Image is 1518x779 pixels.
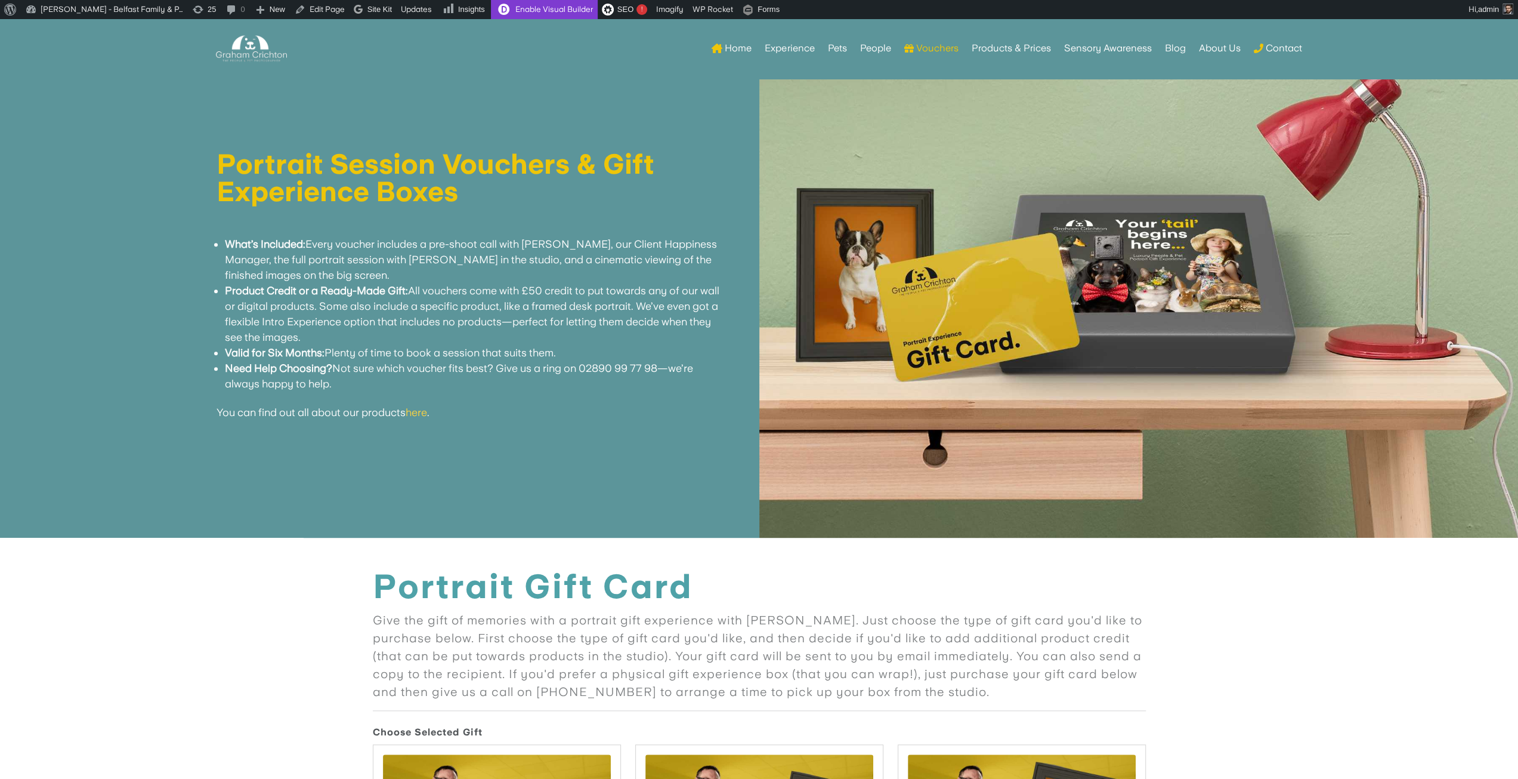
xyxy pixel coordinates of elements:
[645,374,873,396] h5: Portrait Session Experience with Small Gift Frame
[645,455,873,469] p: Price: £175.00
[373,29,1146,69] h1: Portrait Gift Card
[225,345,729,361] li: Plenty of time to book a session that suits them.
[712,25,752,72] a: Home
[898,577,951,591] label: Your Email
[1164,25,1185,72] a: Blog
[383,374,611,385] h5: Portrait Session Experience
[645,401,873,450] p: Includes the session, a 8x6" printed photograph of your favourite image + £50 product credit to p...
[373,561,1146,572] h5: Your Details
[1063,25,1151,72] a: Sensory Awareness
[1478,5,1499,14] span: admin
[225,236,729,283] li: Every voucher includes a pre-shoot call with [PERSON_NAME], our Client Happiness Manager, the ful...
[397,634,554,648] label: Send gift card to the recipient?
[635,577,731,591] label: Your Mobile Phone
[225,362,332,374] strong: Need Help Choosing?
[225,346,324,359] strong: Valid for Six Months:
[373,500,535,511] strong: Add Additional Product Credit
[645,217,873,369] img: Thumbnail
[217,406,429,418] span: You can find out all about our products .
[367,5,392,14] span: Site Kit
[860,25,891,72] a: People
[225,284,408,297] strong: Product Credit or a Ready-Made Gift:
[383,431,611,445] p: Price: £100.00
[636,4,647,15] div: !
[426,766,456,777] strong: £0.00
[908,217,1136,369] img: Thumbnail
[373,749,1146,760] h5: Payment Details
[216,32,286,65] img: Graham Crichton Photography Logo - Graham Crichton - Belfast Family & Pet Photography Studio
[617,5,633,14] span: SEO
[373,577,428,591] label: Your Name
[217,150,729,211] h1: Portrait Session Vouchers & Gift Experience Boxes
[406,406,427,418] a: here
[373,658,518,672] label: Personal Message (optional)
[908,455,1136,469] p: Price: £225.00
[225,283,729,345] li: All vouchers come with £50 credit to put towards any of our wall or digital products. Some also i...
[971,25,1050,72] a: Products & Prices
[1253,25,1301,72] a: Contact
[765,25,814,72] a: Experience
[383,217,611,369] img: Thumbnail
[373,189,483,200] strong: Choose Selected Gift
[827,25,846,72] a: Pets
[225,361,729,392] li: Not sure which voucher fits best? Give us a ring on 02890 99 77 98—we’re always happy to help.
[908,374,1136,396] h5: Portrait Session Experience with Large Gift Frame
[373,73,1146,163] p: Give the gift of memories with a portrait gift experience with [PERSON_NAME]. Just choose the typ...
[904,25,958,72] a: Vouchers
[383,390,611,426] p: Just the session - let them decide on products later (plus includes £50 product credit to put tow...
[373,765,1146,779] p: Total Cost:
[458,5,485,14] span: Insights
[1198,25,1240,72] a: About Us
[908,401,1136,450] p: Includes the session, a 10x8" printed photograph of your favourite image + £50 product credit to ...
[225,238,305,250] strong: What’s Included:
